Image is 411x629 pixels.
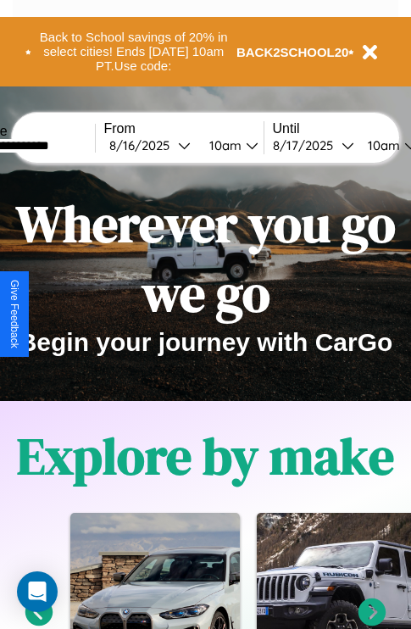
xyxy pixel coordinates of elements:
[109,137,178,153] div: 8 / 16 / 2025
[273,137,342,153] div: 8 / 17 / 2025
[236,45,349,59] b: BACK2SCHOOL20
[17,421,394,491] h1: Explore by make
[17,571,58,612] div: Open Intercom Messenger
[8,280,20,348] div: Give Feedback
[104,136,196,154] button: 8/16/2025
[201,137,246,153] div: 10am
[31,25,236,78] button: Back to School savings of 20% in select cities! Ends [DATE] 10am PT.Use code:
[104,121,264,136] label: From
[196,136,264,154] button: 10am
[359,137,404,153] div: 10am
